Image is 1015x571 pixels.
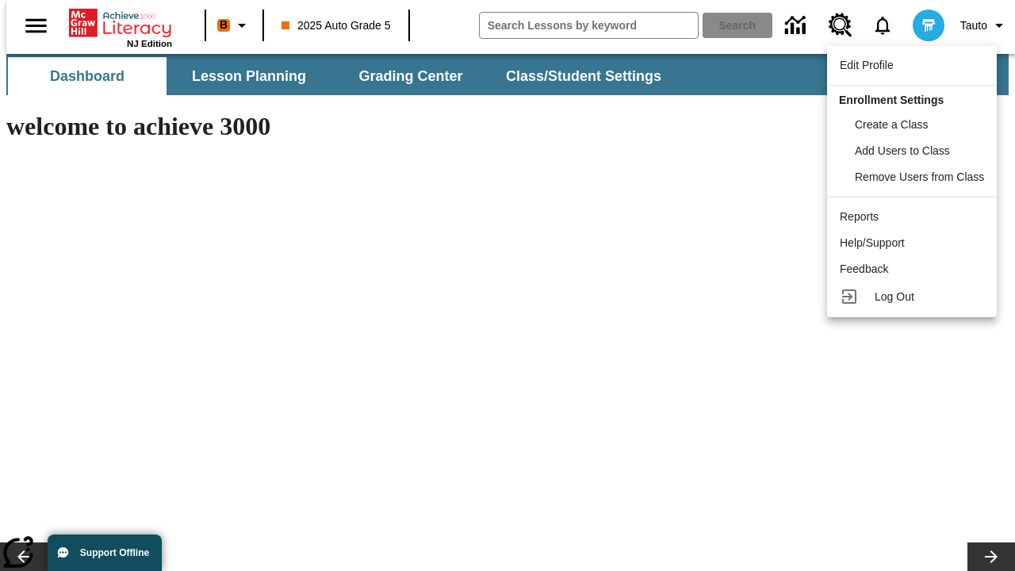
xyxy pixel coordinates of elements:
[875,290,914,303] span: Log Out
[840,263,888,275] span: Feedback
[840,236,905,249] span: Help/Support
[855,144,950,157] span: Add Users to Class
[855,118,929,131] span: Create a Class
[840,210,879,223] span: Reports
[840,59,894,71] span: Edit Profile
[839,94,944,106] span: Enrollment Settings
[855,171,984,183] span: Remove Users from Class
